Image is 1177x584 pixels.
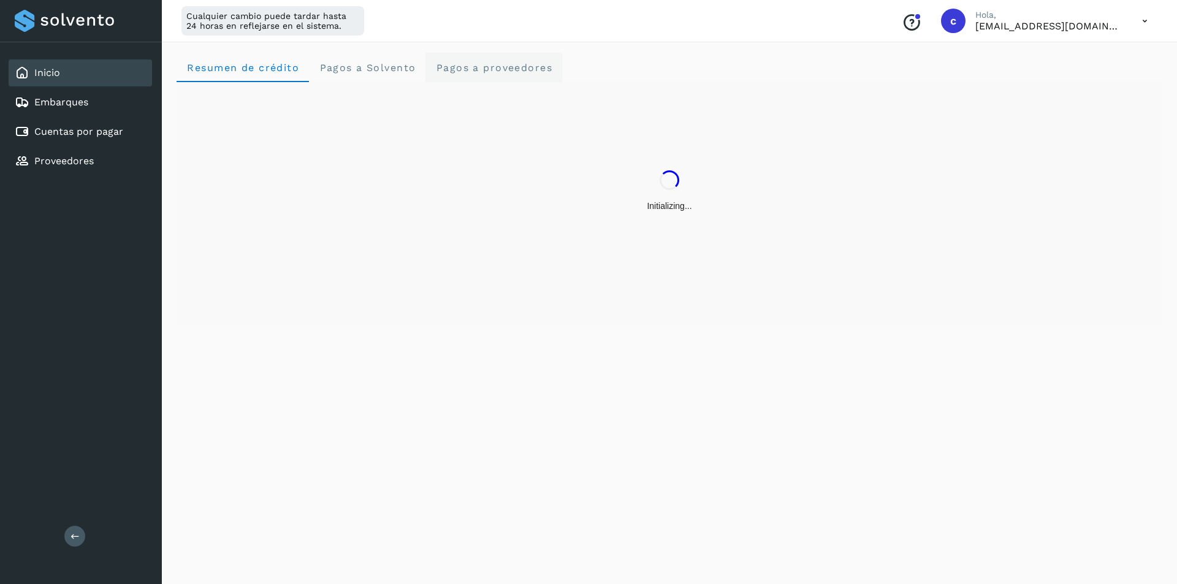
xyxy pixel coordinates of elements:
p: contabilidad5@easo.com [975,20,1122,32]
a: Proveedores [34,155,94,167]
div: Cuentas por pagar [9,118,152,145]
div: Proveedores [9,148,152,175]
a: Embarques [34,96,88,108]
div: Embarques [9,89,152,116]
span: Pagos a Solvento [319,62,416,74]
span: Pagos a proveedores [435,62,552,74]
span: Resumen de crédito [186,62,299,74]
div: Cualquier cambio puede tardar hasta 24 horas en reflejarse en el sistema. [181,6,364,36]
a: Inicio [34,67,60,78]
div: Inicio [9,59,152,86]
p: Hola, [975,10,1122,20]
a: Cuentas por pagar [34,126,123,137]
